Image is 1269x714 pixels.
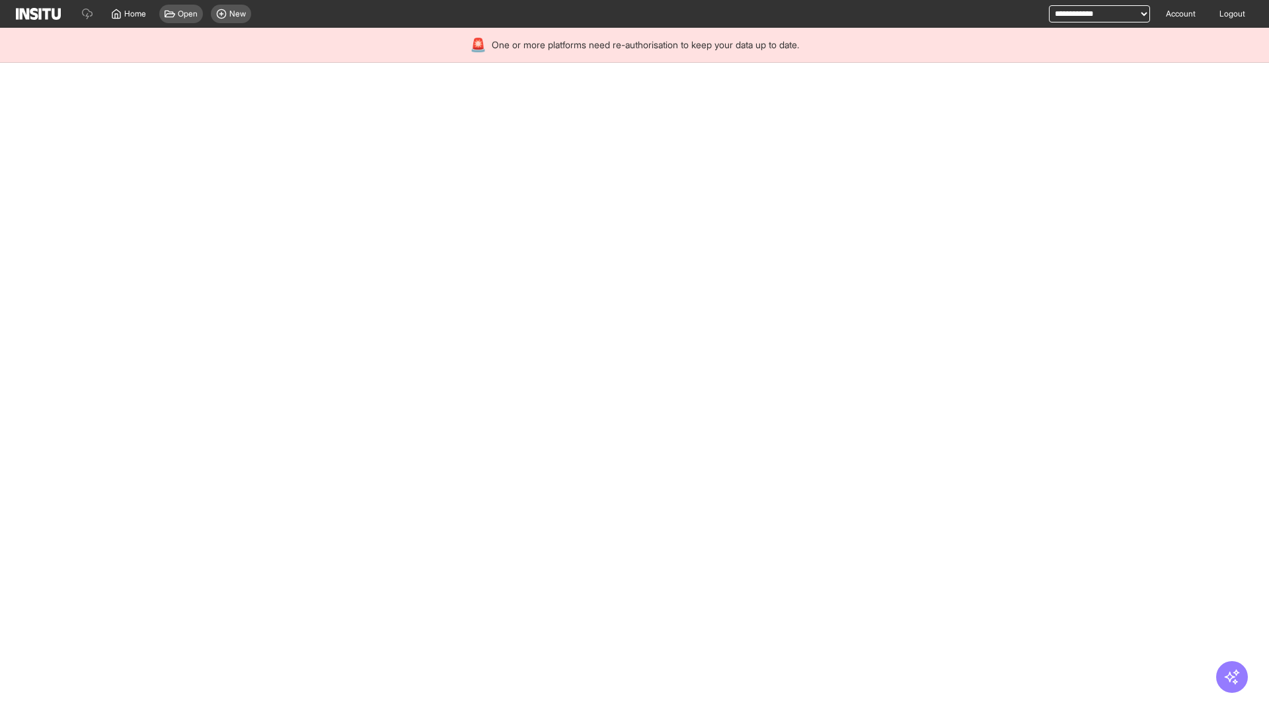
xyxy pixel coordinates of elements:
[229,9,246,19] span: New
[16,8,61,20] img: Logo
[470,36,486,54] div: 🚨
[124,9,146,19] span: Home
[178,9,198,19] span: Open
[492,38,799,52] span: One or more platforms need re-authorisation to keep your data up to date.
